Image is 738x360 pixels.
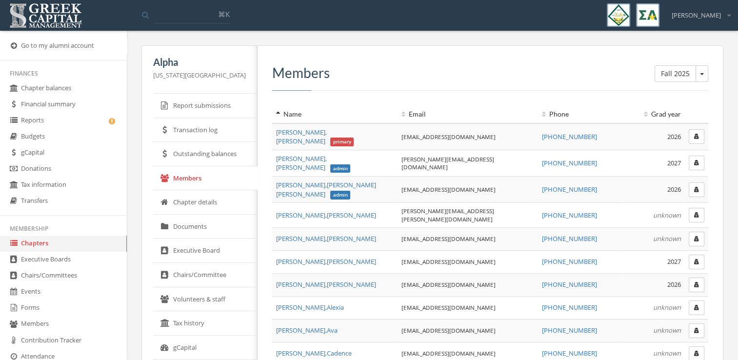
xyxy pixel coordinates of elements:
[401,303,496,311] a: [EMAIL_ADDRESS][DOMAIN_NAME]
[153,70,246,80] p: [US_STATE][GEOGRAPHIC_DATA]
[153,336,258,360] a: gCapital
[276,257,376,266] a: [PERSON_NAME],[PERSON_NAME]
[665,3,731,20] div: [PERSON_NAME]
[542,349,597,358] a: [PHONE_NUMBER]
[153,190,258,215] a: Chapter details
[542,159,597,167] a: [PHONE_NUMBER]
[276,349,352,358] a: [PERSON_NAME],Cadence
[276,326,338,335] a: [PERSON_NAME],Ava
[330,191,351,200] span: admin
[276,234,376,243] span: [PERSON_NAME] , [PERSON_NAME]
[653,303,681,312] em: unknown
[153,239,258,263] a: Executive Board
[272,65,708,80] h3: Members
[276,128,354,146] span: [PERSON_NAME] , [PERSON_NAME]
[655,65,696,82] button: Fall 2025
[330,138,354,146] span: primary
[622,105,685,123] th: Grad year
[276,234,376,243] a: [PERSON_NAME],[PERSON_NAME]
[622,177,685,203] td: 2026
[401,258,496,265] a: [EMAIL_ADDRESS][DOMAIN_NAME]
[153,118,258,142] a: Transaction log
[622,273,685,296] td: 2026
[401,280,496,288] a: [EMAIL_ADDRESS][DOMAIN_NAME]
[276,128,354,146] a: [PERSON_NAME],[PERSON_NAME]primary
[218,9,230,19] span: ⌘K
[276,154,350,172] a: [PERSON_NAME],[PERSON_NAME]admin
[401,185,496,193] a: [EMAIL_ADDRESS][DOMAIN_NAME]
[153,215,258,239] a: Documents
[276,280,376,289] a: [PERSON_NAME],[PERSON_NAME]
[542,257,597,266] a: [PHONE_NUMBER]
[401,133,496,140] a: [EMAIL_ADDRESS][DOMAIN_NAME]
[542,132,597,141] a: [PHONE_NUMBER]
[153,94,258,118] a: Report submissions
[542,280,597,289] a: [PHONE_NUMBER]
[542,234,597,243] a: [PHONE_NUMBER]
[153,287,258,312] a: Volunteers & staff
[276,211,376,220] a: [PERSON_NAME],[PERSON_NAME]
[276,180,376,199] a: [PERSON_NAME],[PERSON_NAME] [PERSON_NAME]admin
[153,263,258,287] a: Chairs/Committee
[542,185,597,194] a: [PHONE_NUMBER]
[401,349,496,357] a: [EMAIL_ADDRESS][DOMAIN_NAME]
[153,166,258,191] a: Members
[622,250,685,273] td: 2027
[401,155,494,171] a: [PERSON_NAME][EMAIL_ADDRESS][DOMAIN_NAME]
[401,207,494,223] a: [PERSON_NAME][EMAIL_ADDRESS][PERSON_NAME][DOMAIN_NAME]
[653,326,681,335] em: unknown
[276,280,376,289] span: [PERSON_NAME] , [PERSON_NAME]
[276,257,376,266] span: [PERSON_NAME] , [PERSON_NAME]
[276,154,350,172] span: [PERSON_NAME] , [PERSON_NAME]
[276,180,376,199] span: [PERSON_NAME] , [PERSON_NAME] [PERSON_NAME]
[153,142,258,166] a: Outstanding balances
[153,311,258,336] a: Tax history
[276,211,376,220] span: [PERSON_NAME] , [PERSON_NAME]
[153,57,246,67] h5: Alpha
[276,303,344,312] a: [PERSON_NAME],Alexia
[538,105,622,123] th: Phone
[672,11,721,20] span: [PERSON_NAME]
[696,65,708,82] button: Fall 2025
[401,235,496,242] a: [EMAIL_ADDRESS][DOMAIN_NAME]
[542,326,597,335] a: [PHONE_NUMBER]
[653,211,681,220] em: unknown
[622,123,685,150] td: 2026
[276,349,352,358] span: [PERSON_NAME] , Cadence
[653,234,681,243] em: unknown
[653,349,681,358] em: unknown
[542,303,597,312] a: [PHONE_NUMBER]
[276,303,344,312] span: [PERSON_NAME] , Alexia
[276,326,338,335] span: [PERSON_NAME] , Ava
[330,164,351,173] span: admin
[272,105,398,123] th: Name
[401,326,496,334] a: [EMAIL_ADDRESS][DOMAIN_NAME]
[542,211,597,220] a: [PHONE_NUMBER]
[398,105,538,123] th: Email
[622,150,685,176] td: 2027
